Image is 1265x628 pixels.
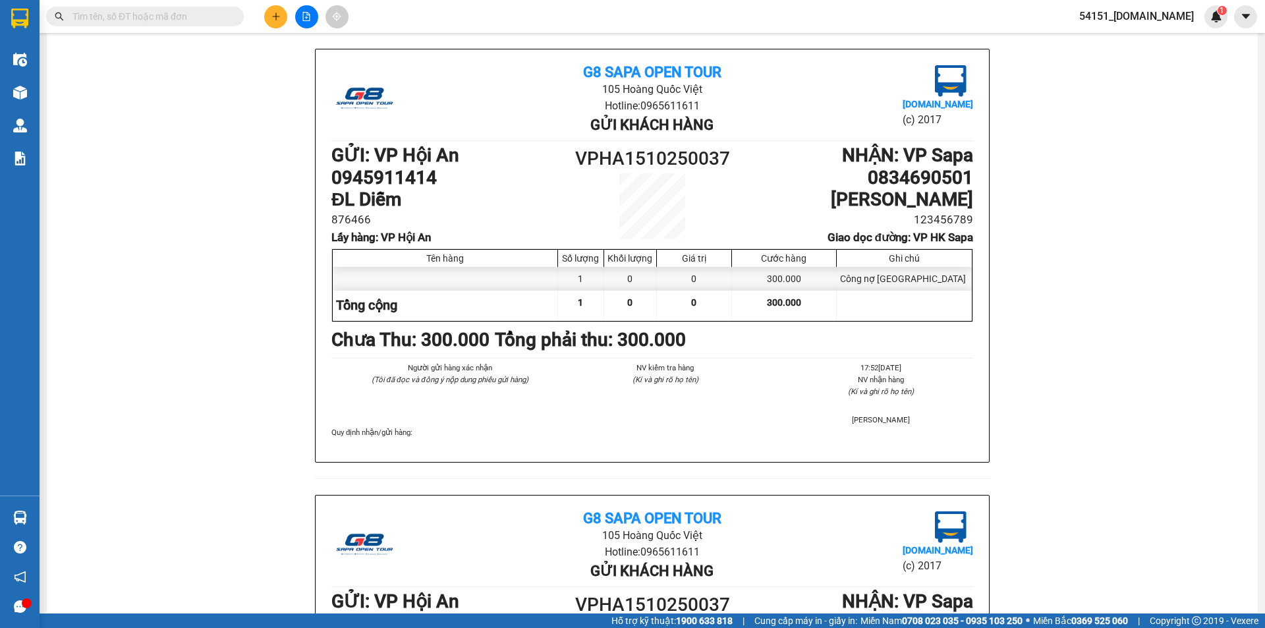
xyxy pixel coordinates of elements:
li: (c) 2017 [903,111,973,128]
img: warehouse-icon [13,119,27,132]
img: warehouse-icon [13,511,27,525]
i: (Kí và ghi rõ họ tên) [632,375,698,384]
span: | [743,614,745,628]
li: NV nhận hàng [789,374,973,385]
img: logo-vxr [11,9,28,28]
b: GỬI : VP Hội An [331,590,459,612]
img: logo.jpg [331,511,397,577]
b: GỬI : VP Hội An [331,144,459,166]
div: Cước hàng [735,253,833,264]
img: solution-icon [13,152,27,165]
li: 105 Hoàng Quốc Việt [438,81,866,98]
img: logo.jpg [935,511,967,543]
span: 0 [691,297,696,308]
h1: VPHA1510250037 [572,144,733,173]
div: Số lượng [561,253,600,264]
span: Tổng cộng [336,297,397,313]
b: NHẬN : VP Sapa [842,144,973,166]
strong: 1900 633 818 [676,615,733,626]
span: copyright [1192,616,1201,625]
button: plus [264,5,287,28]
li: 876466 [331,211,572,229]
li: 123456789 [733,211,973,229]
div: Ghi chú [840,253,969,264]
b: Giao dọc đường: VP HK Sapa [828,231,973,244]
h1: 0834690501 [733,167,973,189]
b: G8 SAPA OPEN TOUR [583,64,721,80]
div: Quy định nhận/gửi hàng : [331,426,973,438]
li: [PERSON_NAME] [789,414,973,426]
li: (c) 2017 [903,557,973,574]
b: Gửi khách hàng [590,563,714,579]
sup: 1 [1218,6,1227,15]
span: Cung cấp máy in - giấy in: [754,614,857,628]
div: Giá trị [660,253,728,264]
li: 105 Hoàng Quốc Việt [438,527,866,544]
b: [DOMAIN_NAME] [903,99,973,109]
img: warehouse-icon [13,86,27,100]
div: Khối lượng [607,253,653,264]
h1: VPHA1510250037 [572,590,733,619]
b: Tổng phải thu: 300.000 [495,329,686,351]
input: Tìm tên, số ĐT hoặc mã đơn [72,9,228,24]
span: 0 [627,297,632,308]
strong: 0369 525 060 [1071,615,1128,626]
span: Miền Bắc [1033,614,1128,628]
img: icon-new-feature [1210,11,1222,22]
span: plus [271,12,281,21]
div: Tên hàng [336,253,554,264]
b: Lấy hàng : VP Hội An [331,231,431,244]
li: Người gửi hàng xác nhận [358,362,542,374]
img: warehouse-icon [13,53,27,67]
span: aim [332,12,341,21]
b: [DOMAIN_NAME] [903,545,973,556]
i: (Tôi đã đọc và đồng ý nộp dung phiếu gửi hàng) [372,375,528,384]
li: Hotline: 0965611611 [438,544,866,560]
b: Chưa Thu : 300.000 [331,329,490,351]
span: search [55,12,64,21]
span: | [1138,614,1140,628]
span: ⚪️ [1026,618,1030,623]
h1: ĐL Diễm [331,188,572,211]
img: logo.jpg [331,65,397,131]
button: file-add [295,5,318,28]
span: 300.000 [767,297,801,308]
div: 1 [558,267,604,291]
div: 0 [604,267,657,291]
span: caret-down [1240,11,1252,22]
img: logo.jpg [935,65,967,97]
li: Hotline: 0965611611 [438,98,866,114]
h1: [PERSON_NAME] [733,188,973,211]
b: G8 SAPA OPEN TOUR [583,510,721,527]
span: Hỗ trợ kỹ thuật: [611,614,733,628]
span: 1 [1220,6,1224,15]
button: caret-down [1234,5,1257,28]
strong: 0708 023 035 - 0935 103 250 [902,615,1023,626]
b: Gửi khách hàng [590,117,714,133]
span: question-circle [14,541,26,554]
i: (Kí và ghi rõ họ tên) [848,387,914,396]
h1: 0945911414 [331,167,572,189]
li: NV kiểm tra hàng [573,362,757,374]
button: aim [325,5,349,28]
li: 17:52[DATE] [789,362,973,374]
div: 300.000 [732,267,837,291]
b: NHẬN : VP Sapa [842,590,973,612]
span: Miền Nam [860,614,1023,628]
span: notification [14,571,26,583]
span: file-add [302,12,311,21]
div: 0 [657,267,732,291]
div: Công nợ [GEOGRAPHIC_DATA] [837,267,972,291]
span: 1 [578,297,583,308]
span: message [14,600,26,613]
span: 54151_[DOMAIN_NAME] [1069,8,1204,24]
